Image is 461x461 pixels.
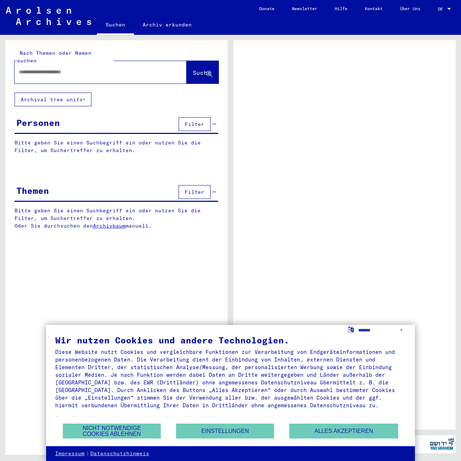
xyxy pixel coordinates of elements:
button: Suche [187,61,219,83]
button: Nicht notwendige Cookies ablehnen [63,424,161,438]
div: Themen [16,184,49,197]
mat-label: Nach Themen oder Namen suchen [17,50,91,64]
div: Wir nutzen Cookies und andere Technologien. [55,336,406,344]
img: yv_logo.png [428,435,456,453]
label: Sprache auswählen [347,326,355,333]
span: Filter [185,121,204,127]
p: Bitte geben Sie einen Suchbegriff ein oder nutzen Sie die Filter, um Suchertreffer zu erhalten. [15,139,218,154]
div: Diese Website nutzt Cookies und vergleichbare Funktionen zur Verarbeitung von Endgeräteinformatio... [55,348,406,409]
p: Bitte geben Sie einen Suchbegriff ein oder nutzen Sie die Filter, um Suchertreffer zu erhalten. O... [15,207,219,230]
div: Personen [16,116,60,129]
select: Sprache auswählen [358,325,406,335]
button: Einstellungen [176,424,274,438]
button: Alles akzeptieren [289,424,398,438]
a: Impressum [55,450,85,457]
a: Datenschutzhinweis [90,450,149,457]
span: Filter [185,189,204,195]
img: Arolsen_neg.svg [6,7,91,25]
button: Filter [179,117,211,131]
button: Filter [179,185,211,199]
button: Archival tree units [15,93,91,106]
a: Archivbaum [93,223,126,229]
a: Archiv erkunden [134,16,200,33]
a: Suchen [97,16,134,35]
span: Suche [193,69,211,76]
span: DE [438,7,446,12]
